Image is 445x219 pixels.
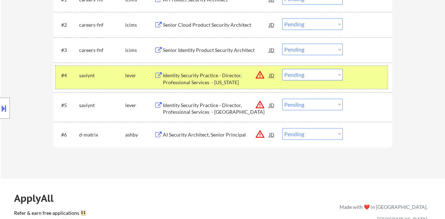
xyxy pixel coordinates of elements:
[125,102,154,109] div: lever
[125,21,154,28] div: icims
[163,21,269,28] div: Senior Cloud Product Security Architect
[268,128,275,141] div: JD
[125,131,154,138] div: ashby
[125,47,154,54] div: icims
[14,192,62,204] div: ApplyAll
[268,18,275,31] div: JD
[163,131,269,138] div: AI Security Architect, Senior Principal
[255,70,265,80] button: warning_amber
[255,129,265,139] button: warning_amber
[163,72,269,86] div: Identity Security Practice - Director, Professional Services - [US_STATE]
[268,44,275,56] div: JD
[163,47,269,54] div: Senior Identity Product Security Architect
[163,102,269,115] div: Identity Security Practice - Director, Professional Services - [GEOGRAPHIC_DATA]
[125,72,154,79] div: lever
[255,100,265,109] button: warning_amber
[268,69,275,81] div: JD
[61,21,74,28] div: #2
[14,211,192,218] a: Refer & earn free applications 👯‍♀️
[79,21,125,28] div: careers-fnf
[268,99,275,111] div: JD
